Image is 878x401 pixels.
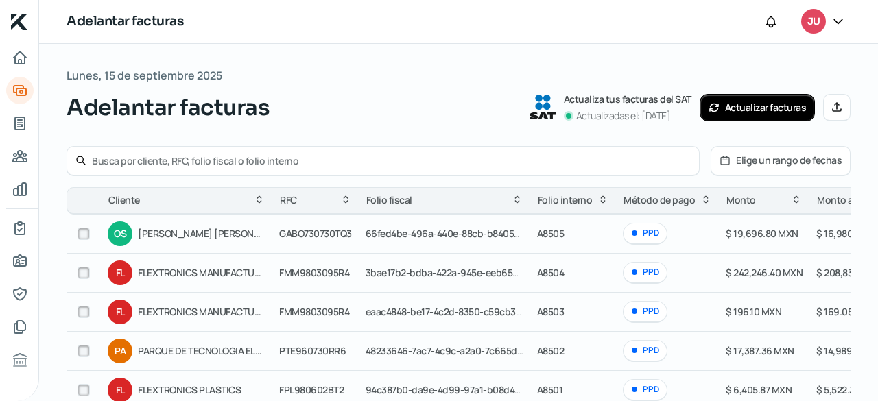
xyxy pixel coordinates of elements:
a: Adelantar facturas [6,77,34,104]
span: RFC [280,192,297,208]
p: Actualizadas el: [DATE] [576,108,671,124]
span: 48233646-7ac7-4c9c-a2a0-7c665d48abd7 [366,344,549,357]
h1: Adelantar facturas [67,12,183,32]
img: SAT logo [530,95,556,119]
span: FPL980602BT2 [279,383,344,396]
span: A8503 [537,305,565,318]
a: Pago a proveedores [6,143,34,170]
a: Mis finanzas [6,175,34,203]
span: FMM9803095R4 [279,266,349,279]
span: 94c387b0-da9e-4d99-97a1-b08d4b655e40 [366,383,553,396]
div: PPD [623,340,667,361]
span: Folio interno [538,192,593,208]
div: PPD [623,262,667,283]
div: PPD [623,301,667,322]
span: A8501 [537,383,563,396]
span: Monto [726,192,756,208]
div: PA [108,339,132,363]
a: Mi contrato [6,215,34,242]
span: JU [807,14,820,30]
span: PARQUE DE TECNOLOGIA ELECTRONICA [138,343,265,359]
a: Representantes [6,280,34,308]
span: 66fed4be-496a-440e-88cb-b8405c26e7a6 [366,227,551,240]
a: Tus créditos [6,110,34,137]
span: GABO730730TQ3 [279,227,352,240]
span: FMM9803095R4 [279,305,349,318]
div: PPD [623,223,667,244]
span: Método de pago [624,192,695,208]
span: $ 196.10 MXN [726,305,781,318]
span: FLEXTRONICS MANUFACTURING MEX [138,304,265,320]
button: Elige un rango de fechas [711,147,850,175]
span: Cliente [108,192,140,208]
span: [PERSON_NAME] [PERSON_NAME] [138,226,265,242]
span: A8505 [537,227,565,240]
div: OS [108,221,132,246]
span: Adelantar facturas [67,91,270,124]
span: eaac4848-be17-4c2d-8350-c59cb30fcf49 [366,305,544,318]
span: $ 169.05 MXN [816,305,875,318]
span: FLEXTRONICS MANUFACTURING MEX [138,265,265,281]
span: Lunes, 15 de septiembre 2025 [67,66,222,86]
a: Información general [6,247,34,275]
a: Documentos [6,313,34,341]
span: A8504 [537,266,565,279]
span: PTE960730RR6 [279,344,346,357]
span: 3bae17b2-bdba-422a-945e-eeb6534198ac [366,266,548,279]
input: Busca por cliente, RFC, folio fiscal o folio interno [92,154,691,167]
div: FL [108,260,132,285]
span: Folio fiscal [366,192,412,208]
span: $ 6,405.87 MXN [726,383,792,396]
span: $ 242,246.40 MXN [726,266,803,279]
p: Actualiza tus facturas del SAT [564,91,691,108]
div: PPD [623,379,667,400]
div: FL [108,300,132,324]
span: A8502 [537,344,565,357]
span: $ 17,387.36 MXN [726,344,794,357]
span: FLEXTRONICS PLASTICS [138,382,265,398]
button: Actualizar facturas [700,94,816,121]
a: Buró de crédito [6,346,34,374]
span: $ 19,696.80 MXN [726,227,798,240]
a: Inicio [6,44,34,71]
